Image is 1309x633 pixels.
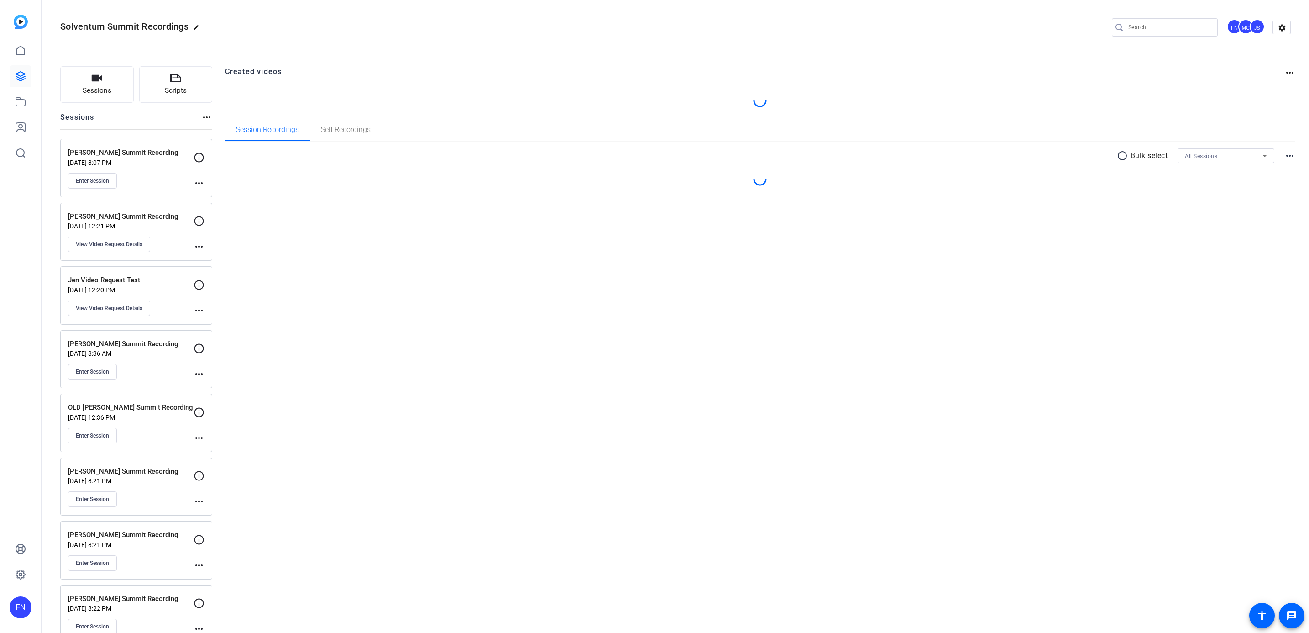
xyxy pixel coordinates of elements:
[1238,19,1254,35] ngx-avatar: Mark Crowley
[1273,21,1291,35] mat-icon: settings
[68,541,194,549] p: [DATE] 8:21 PM
[76,496,109,503] span: Enter Session
[68,222,194,230] p: [DATE] 12:21 PM
[68,159,194,166] p: [DATE] 8:07 PM
[10,596,31,618] div: FN
[1131,150,1168,161] p: Bulk select
[83,85,111,96] span: Sessions
[1128,22,1210,33] input: Search
[194,305,204,316] mat-icon: more_horiz
[68,364,117,380] button: Enter Session
[76,432,109,439] span: Enter Session
[68,275,194,285] p: Jen Video Request Test
[68,339,194,349] p: [PERSON_NAME] Summit Recording
[68,237,150,252] button: View Video Request Details
[1227,19,1243,35] ngx-avatar: Fiona Nath
[60,112,94,129] h2: Sessions
[68,301,150,316] button: View Video Request Details
[68,555,117,571] button: Enter Session
[68,428,117,443] button: Enter Session
[76,177,109,185] span: Enter Session
[321,126,371,133] span: Self Recordings
[68,491,117,507] button: Enter Session
[1238,19,1253,34] div: MC
[1185,153,1217,159] span: All Sessions
[194,241,204,252] mat-icon: more_horiz
[14,15,28,29] img: blue-gradient.svg
[194,496,204,507] mat-icon: more_horiz
[1250,19,1265,34] div: JS
[76,241,142,248] span: View Video Request Details
[68,530,194,540] p: [PERSON_NAME] Summit Recording
[1257,610,1267,621] mat-icon: accessibility
[68,173,117,189] button: Enter Session
[1117,150,1131,161] mat-icon: radio_button_unchecked
[76,368,109,375] span: Enter Session
[68,211,194,222] p: [PERSON_NAME] Summit Recording
[68,605,194,612] p: [DATE] 8:22 PM
[60,66,134,103] button: Sessions
[60,21,188,32] span: Solventum Summit Recordings
[165,85,187,96] span: Scripts
[68,477,194,485] p: [DATE] 8:21 PM
[1250,19,1266,35] ngx-avatar: Jen Stack
[194,178,204,189] mat-icon: more_horiz
[225,66,1285,84] h2: Created videos
[68,286,194,294] p: [DATE] 12:20 PM
[68,350,194,357] p: [DATE] 8:36 AM
[1227,19,1242,34] div: FN
[194,369,204,380] mat-icon: more_horiz
[201,112,212,123] mat-icon: more_horiz
[76,305,142,312] span: View Video Request Details
[1284,67,1295,78] mat-icon: more_horiz
[68,594,194,604] p: [PERSON_NAME] Summit Recording
[1286,610,1297,621] mat-icon: message
[76,559,109,567] span: Enter Session
[139,66,213,103] button: Scripts
[194,433,204,443] mat-icon: more_horiz
[193,24,204,35] mat-icon: edit
[1284,150,1295,161] mat-icon: more_horiz
[68,414,194,421] p: [DATE] 12:36 PM
[68,148,194,158] p: [PERSON_NAME] Summit Recording
[68,466,194,477] p: [PERSON_NAME] Summit Recording
[76,623,109,630] span: Enter Session
[194,560,204,571] mat-icon: more_horiz
[68,402,194,413] p: OLD [PERSON_NAME] Summit Recording
[236,126,299,133] span: Session Recordings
